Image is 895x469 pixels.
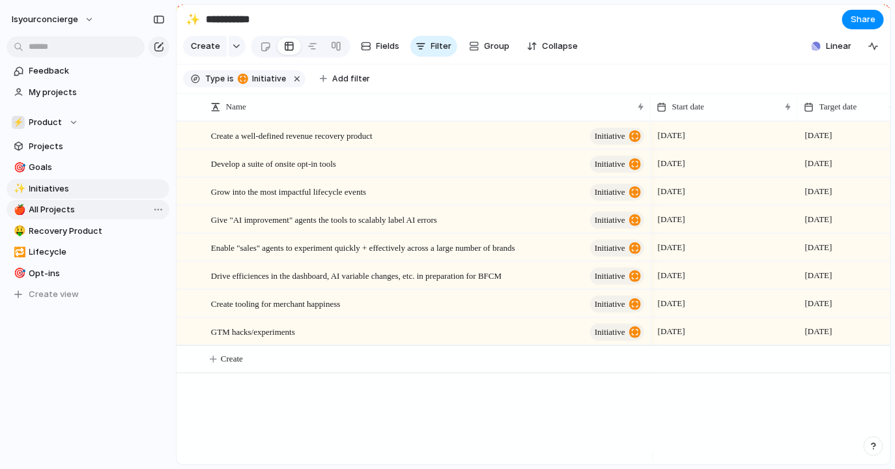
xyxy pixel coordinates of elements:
[431,40,452,53] span: Filter
[590,128,644,145] button: initiative
[851,13,875,26] span: Share
[211,212,437,227] span: Give "AI improvement" agents the tools to scalably label AI errors
[29,246,165,259] span: Lifecycle
[7,264,169,283] a: 🎯Opt-ins
[7,242,169,262] a: 🔁Lifecycle
[802,156,836,171] span: [DATE]
[590,184,644,201] button: initiative
[211,324,295,339] span: GTM hacks/experiments
[595,267,625,285] span: initiative
[14,160,23,175] div: 🎯
[655,184,689,199] span: [DATE]
[802,240,836,255] span: [DATE]
[191,40,220,53] span: Create
[211,184,366,199] span: Grow into the most impactful lifecycle events
[29,203,165,216] span: All Projects
[29,64,165,78] span: Feedback
[248,73,286,85] span: initiative
[819,100,857,113] span: Target date
[12,246,25,259] button: 🔁
[12,225,25,238] button: 🤑
[183,36,227,57] button: Create
[29,140,165,153] span: Projects
[802,268,836,283] span: [DATE]
[595,323,625,341] span: initiative
[802,212,836,227] span: [DATE]
[595,295,625,313] span: initiative
[7,137,169,156] a: Projects
[12,161,25,174] button: 🎯
[802,296,836,311] span: [DATE]
[227,73,234,85] span: is
[802,128,836,143] span: [DATE]
[12,203,25,216] button: 🍎
[225,72,236,86] button: is
[7,113,169,132] button: ⚡Product
[590,268,644,285] button: initiative
[595,127,625,145] span: initiative
[29,182,165,195] span: Initiatives
[595,211,625,229] span: initiative
[7,285,169,304] button: Create view
[655,128,689,143] span: [DATE]
[462,36,517,57] button: Group
[211,268,502,283] span: Drive efficiences in the dashboard, AI variable changes, etc. in preparation for BFCM
[802,324,836,339] span: [DATE]
[7,221,169,241] a: 🤑Recovery Product
[7,179,169,199] a: ✨Initiatives
[522,36,584,57] button: Collapse
[590,156,644,173] button: initiative
[14,181,23,196] div: ✨
[182,9,203,30] button: ✨
[590,240,644,257] button: initiative
[595,155,625,173] span: initiative
[842,10,884,29] button: Share
[211,128,373,143] span: Create a well-defined revenue recovery product
[205,73,225,85] span: Type
[29,116,63,129] span: Product
[7,61,169,81] a: Feedback
[29,225,165,238] span: Recovery Product
[14,266,23,281] div: 🎯
[655,156,689,171] span: [DATE]
[235,72,289,86] button: initiative
[7,158,169,177] a: 🎯Goals
[655,324,689,339] span: [DATE]
[655,296,689,311] span: [DATE]
[485,40,510,53] span: Group
[655,212,689,227] span: [DATE]
[6,9,101,30] button: isyourconcierge
[14,203,23,218] div: 🍎
[655,268,689,283] span: [DATE]
[802,184,836,199] span: [DATE]
[376,40,400,53] span: Fields
[29,161,165,174] span: Goals
[410,36,457,57] button: Filter
[332,73,370,85] span: Add filter
[29,267,165,280] span: Opt-ins
[7,200,169,220] a: 🍎All Projects
[590,212,644,229] button: initiative
[655,240,689,255] span: [DATE]
[312,70,378,88] button: Add filter
[211,156,336,171] span: Develop a suite of onsite opt-in tools
[211,240,515,255] span: Enable "sales" agents to experiment quickly + effectively across a large number of brands
[226,100,246,113] span: Name
[672,100,704,113] span: Start date
[595,239,625,257] span: initiative
[543,40,578,53] span: Collapse
[221,352,243,365] span: Create
[12,267,25,280] button: 🎯
[806,36,857,56] button: Linear
[211,296,341,311] span: Create tooling for merchant happiness
[590,296,644,313] button: initiative
[29,86,165,99] span: My projects
[186,10,200,28] div: ✨
[826,40,851,53] span: Linear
